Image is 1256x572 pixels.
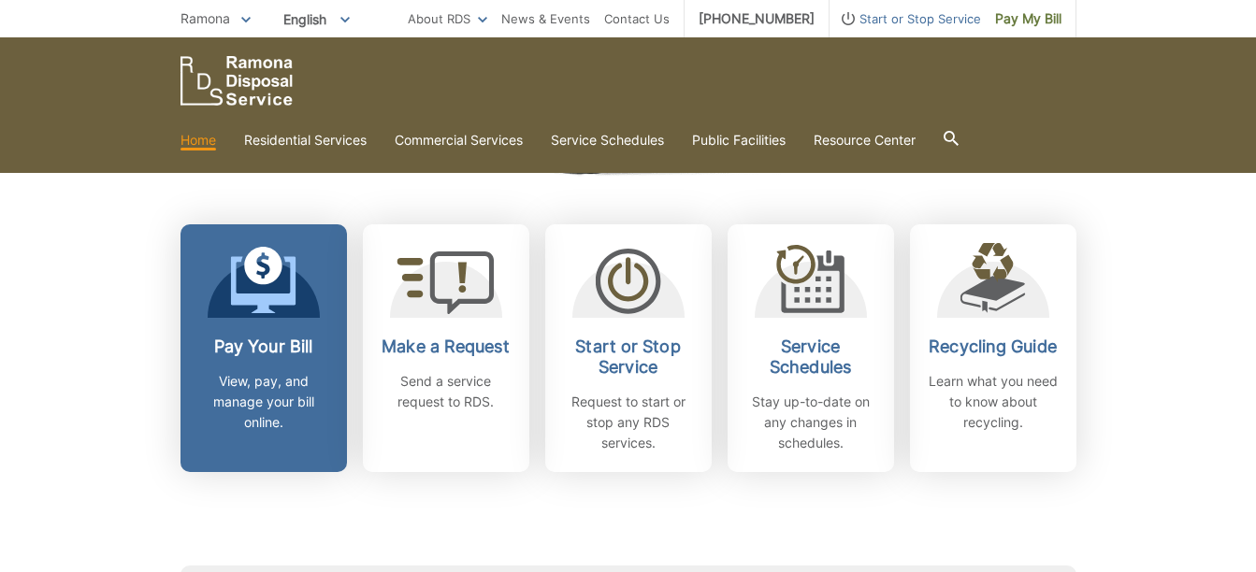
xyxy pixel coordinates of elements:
[559,336,698,378] h2: Start or Stop Service
[363,224,529,472] a: Make a Request Send a service request to RDS.
[377,371,515,412] p: Send a service request to RDS.
[180,130,216,150] a: Home
[692,130,786,150] a: Public Facilities
[269,4,364,35] span: English
[377,336,515,357] h2: Make a Request
[814,130,916,150] a: Resource Center
[195,371,333,433] p: View, pay, and manage your bill online.
[728,224,894,472] a: Service Schedules Stay up-to-date on any changes in schedules.
[501,8,590,29] a: News & Events
[742,336,880,378] h2: Service Schedules
[395,130,523,150] a: Commercial Services
[910,224,1076,472] a: Recycling Guide Learn what you need to know about recycling.
[180,224,347,472] a: Pay Your Bill View, pay, and manage your bill online.
[551,130,664,150] a: Service Schedules
[195,336,333,357] h2: Pay Your Bill
[742,392,880,453] p: Stay up-to-date on any changes in schedules.
[180,56,293,106] a: EDCD logo. Return to the homepage.
[180,10,230,26] span: Ramona
[995,8,1061,29] span: Pay My Bill
[408,8,487,29] a: About RDS
[559,392,698,453] p: Request to start or stop any RDS services.
[244,130,367,150] a: Residential Services
[604,8,670,29] a: Contact Us
[924,336,1062,357] h2: Recycling Guide
[924,371,1062,433] p: Learn what you need to know about recycling.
